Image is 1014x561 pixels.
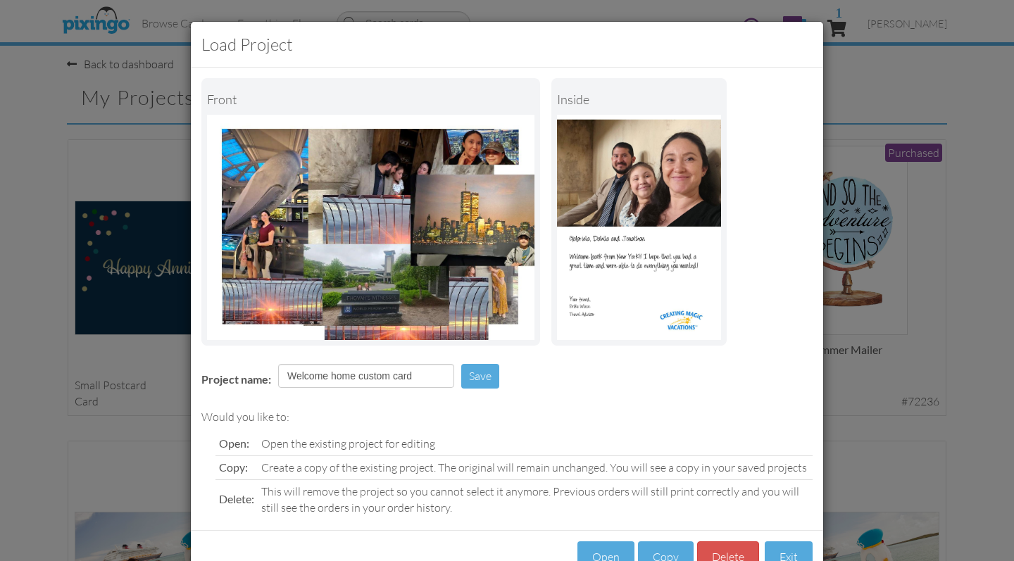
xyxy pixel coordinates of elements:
[207,84,534,115] div: Front
[557,115,721,340] img: Portrait Image
[557,84,721,115] div: inside
[461,364,499,389] button: Save
[201,372,271,388] label: Project name:
[201,409,813,425] div: Would you like to:
[207,115,534,340] img: Landscape Image
[258,432,813,455] td: Open the existing project for editing
[258,479,813,519] td: This will remove the project so you cannot select it anymore. Previous orders will still print co...
[219,436,249,450] span: Open:
[219,460,248,474] span: Copy:
[278,364,454,388] input: Enter project name
[219,492,254,505] span: Delete:
[258,455,813,479] td: Create a copy of the existing project. The original will remain unchanged. You will see a copy in...
[201,32,813,56] h3: Load Project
